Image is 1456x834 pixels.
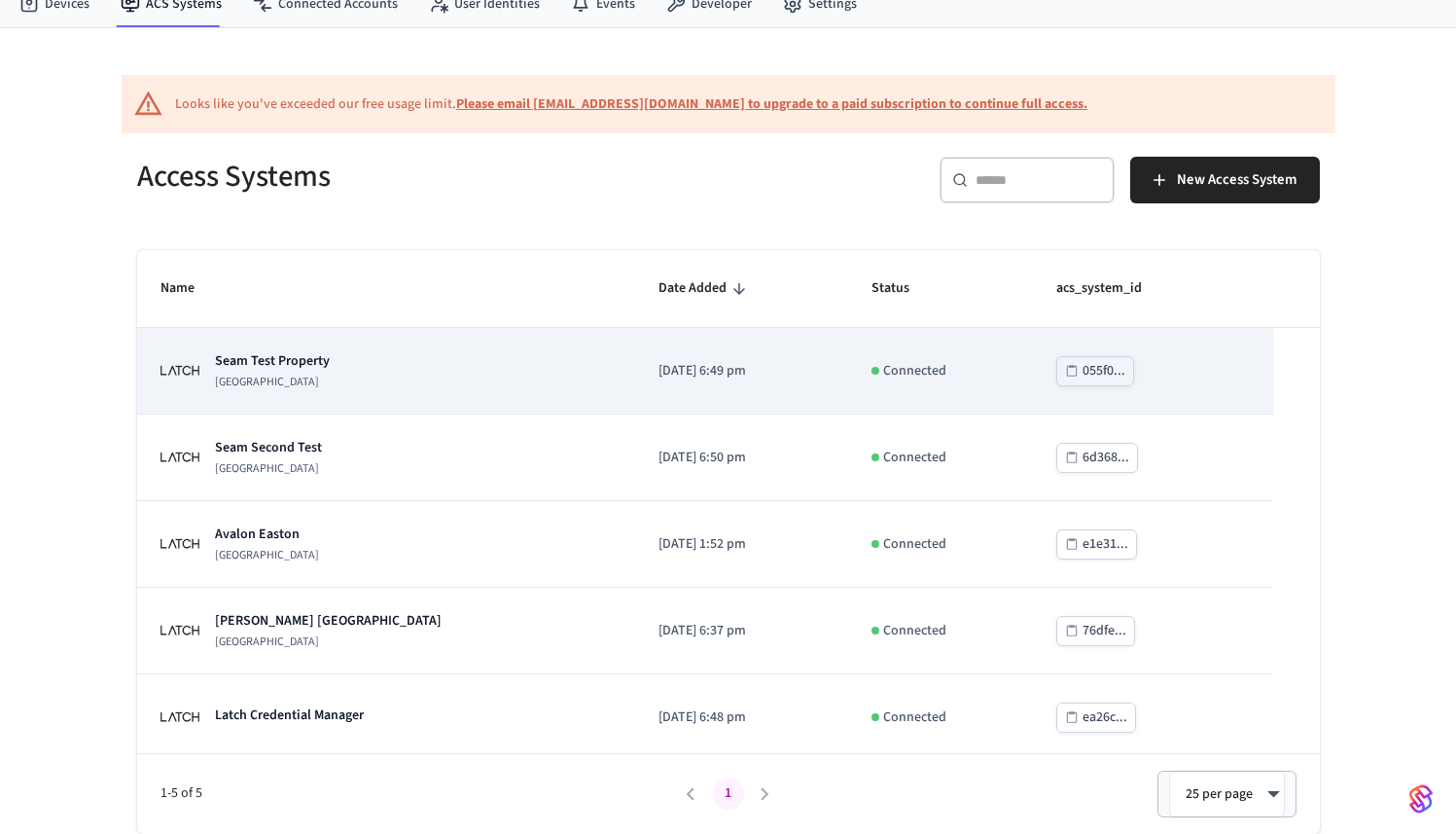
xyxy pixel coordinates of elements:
p: Connected [883,361,946,381]
p: Latch Credential Manager [215,706,364,725]
button: 055f0... [1056,356,1134,386]
div: 6d368... [1083,446,1129,470]
p: Connected [883,534,946,555]
span: Date Added [658,273,752,304]
button: New Access System [1130,157,1320,203]
p: [DATE] 6:48 pm [658,707,825,728]
button: ea26c... [1056,703,1136,733]
img: Latch Building Logo [160,525,199,563]
p: [DATE] 6:49 pm [658,361,825,381]
p: [PERSON_NAME] [GEOGRAPHIC_DATA] [215,611,442,631]
img: SeamLogoGradient.69752ec5.svg [1409,783,1433,815]
p: Connected [883,448,946,468]
p: [GEOGRAPHIC_DATA] [215,635,442,650]
img: Latch Building Logo [160,351,199,390]
div: e1e31... [1083,532,1128,557]
p: [GEOGRAPHIC_DATA] [215,461,322,477]
span: New Access System [1177,167,1296,193]
span: acs_system_id [1056,273,1167,304]
p: Seam Second Test [215,438,322,457]
span: 1-5 of 5 [160,783,673,804]
p: Connected [883,621,946,641]
button: 76dfe... [1056,616,1135,646]
div: 25 per page [1169,771,1285,817]
img: Latch Building Logo [160,611,199,650]
p: [DATE] 1:52 pm [658,534,825,555]
span: Name [160,273,220,304]
span: Status [871,273,935,304]
button: page 1 [713,779,744,810]
h5: Access Systems [137,157,717,197]
div: Looks like you've exceeded our free usage limit. [175,94,1087,115]
a: Please email [EMAIL_ADDRESS][DOMAIN_NAME] to upgrade to a paid subscription to continue full access. [456,94,1087,114]
p: [GEOGRAPHIC_DATA] [215,375,330,390]
nav: pagination navigation [673,779,784,810]
p: Seam Test Property [215,351,330,371]
div: 76dfe... [1083,619,1126,643]
p: Connected [883,707,946,728]
button: 6d368... [1056,443,1138,473]
p: Avalon Easton [215,525,319,544]
img: Latch Building Logo [160,698,199,737]
p: [DATE] 6:50 pm [658,448,825,468]
img: Latch Building Logo [160,438,199,477]
button: e1e31... [1056,529,1137,560]
p: [GEOGRAPHIC_DATA] [215,548,319,563]
p: [DATE] 6:37 pm [658,621,825,641]
div: 055f0... [1083,359,1125,383]
table: sticky table [137,250,1320,761]
div: ea26c... [1083,706,1127,730]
